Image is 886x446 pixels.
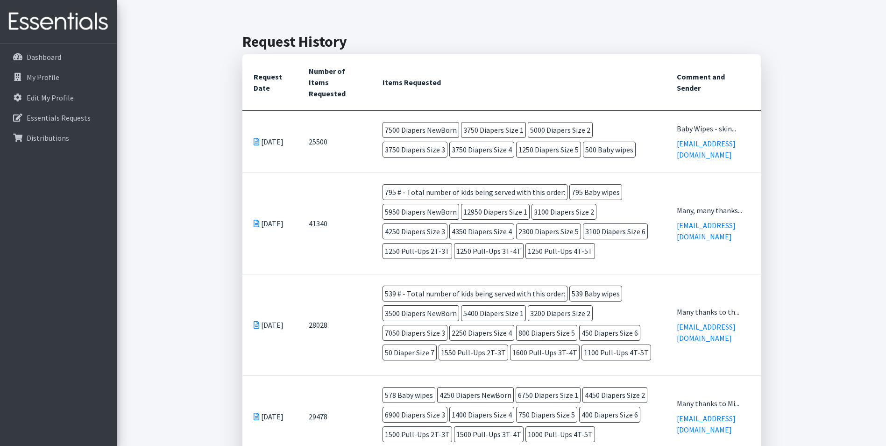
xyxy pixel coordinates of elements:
[371,54,666,111] th: Items Requested
[510,345,580,360] span: 1600 Pull-Ups 3T-4T
[4,48,113,66] a: Dashboard
[4,6,113,37] img: HumanEssentials
[298,54,372,111] th: Number of Items Requested
[439,345,508,360] span: 1550 Pull-Ups 2T-3T
[516,387,581,403] span: 6750 Diapers Size 1
[583,223,648,239] span: 3100 Diapers Size 6
[383,184,567,200] span: 795 # - Total number of kids being served with this order:
[383,426,452,442] span: 1500 Pull-Ups 2T-3T
[4,108,113,127] a: Essentials Requests
[242,33,761,50] h2: Request History
[569,286,622,302] span: 539 Baby wipes
[298,110,372,173] td: 25500
[27,133,69,143] p: Distributions
[454,426,524,442] span: 1500 Pull-Ups 3T-4T
[449,325,514,341] span: 2250 Diapers Size 4
[383,142,447,158] span: 3750 Diapers Size 3
[449,407,514,423] span: 1400 Diapers Size 4
[4,88,113,107] a: Edit My Profile
[516,407,577,423] span: 750 Diapers Size 5
[677,322,736,343] a: [EMAIL_ADDRESS][DOMAIN_NAME]
[383,305,459,321] span: 3500 Diapers NewBorn
[27,52,61,62] p: Dashboard
[383,243,452,259] span: 1250 Pull-Ups 2T-3T
[383,204,459,220] span: 5950 Diapers NewBorn
[525,243,595,259] span: 1250 Pull-Ups 4T-5T
[677,306,749,317] div: Many thanks to th...
[677,398,749,409] div: Many thanks to Mi...
[525,426,595,442] span: 1000 Pull-Ups 4T-5T
[449,223,514,239] span: 4350 Diapers Size 4
[569,184,622,200] span: 795 Baby wipes
[461,305,526,321] span: 5400 Diapers Size 1
[461,204,530,220] span: 12950 Diapers Size 1
[528,122,593,138] span: 5000 Diapers Size 2
[454,243,524,259] span: 1250 Pull-Ups 3T-4T
[383,345,437,360] span: 50 Diaper Size 7
[27,113,91,122] p: Essentials Requests
[582,387,647,403] span: 4450 Diapers Size 2
[298,274,372,375] td: 28028
[579,407,640,423] span: 400 Diapers Size 6
[579,325,640,341] span: 450 Diapers Size 6
[27,93,74,102] p: Edit My Profile
[383,122,459,138] span: 7500 Diapers NewBorn
[383,387,435,403] span: 578 Baby wipes
[27,72,59,82] p: My Profile
[581,345,651,360] span: 1100 Pull-Ups 4T-5T
[383,407,447,423] span: 6900 Diapers Size 3
[516,223,581,239] span: 2300 Diapers Size 5
[532,204,596,220] span: 3100 Diapers Size 2
[677,205,749,216] div: Many, many thanks...
[437,387,514,403] span: 4250 Diapers NewBorn
[242,54,298,111] th: Request Date
[4,129,113,147] a: Distributions
[461,122,526,138] span: 3750 Diapers Size 1
[383,286,567,302] span: 539 # - Total number of kids being served with this order:
[242,110,298,173] td: [DATE]
[677,139,736,159] a: [EMAIL_ADDRESS][DOMAIN_NAME]
[298,173,372,274] td: 41340
[242,173,298,274] td: [DATE]
[383,223,447,239] span: 4250 Diapers Size 3
[666,54,760,111] th: Comment and Sender
[516,142,581,158] span: 1250 Diapers Size 5
[583,142,636,158] span: 500 Baby wipes
[528,305,593,321] span: 3200 Diapers Size 2
[383,325,447,341] span: 7050 Diapers Size 3
[4,68,113,86] a: My Profile
[677,414,736,434] a: [EMAIL_ADDRESS][DOMAIN_NAME]
[449,142,514,158] span: 3750 Diapers Size 4
[677,123,749,134] div: Baby Wipes - skin...
[516,325,577,341] span: 800 Diapers Size 5
[677,221,736,241] a: [EMAIL_ADDRESS][DOMAIN_NAME]
[242,274,298,375] td: [DATE]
